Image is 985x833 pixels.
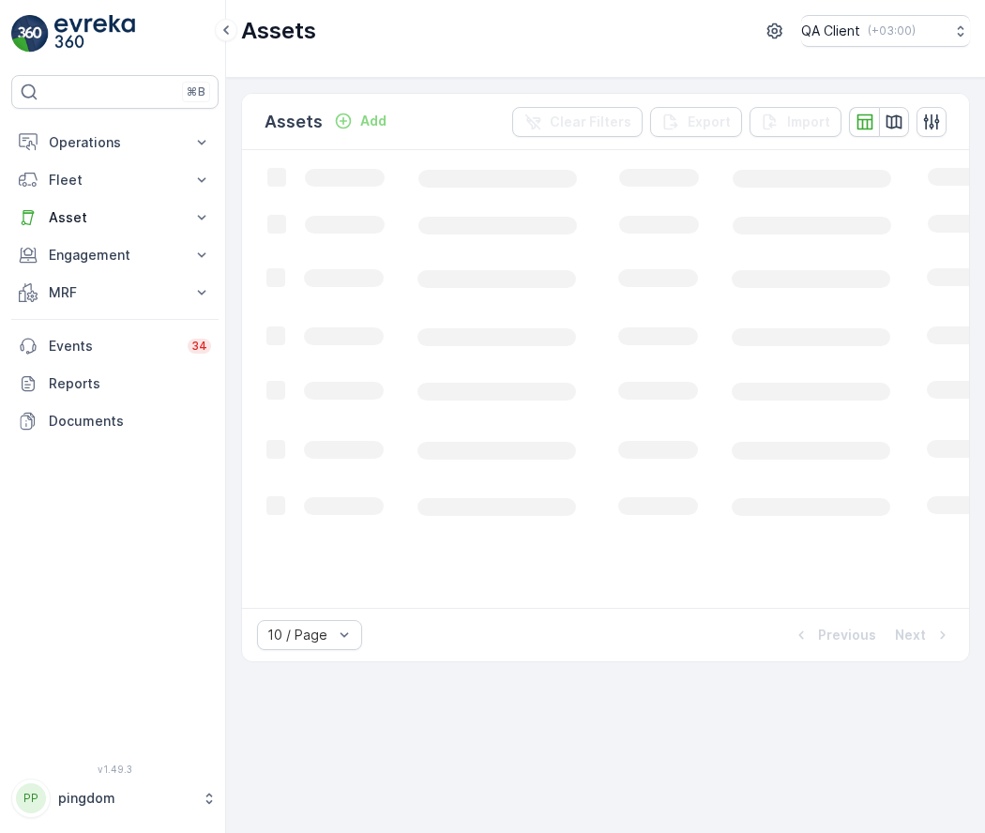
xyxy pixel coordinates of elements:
[787,113,830,131] p: Import
[11,161,219,199] button: Fleet
[241,16,316,46] p: Assets
[49,412,211,431] p: Documents
[16,783,46,813] div: PP
[58,789,192,808] p: pingdom
[818,626,876,644] p: Previous
[49,246,181,265] p: Engagement
[550,113,631,131] p: Clear Filters
[11,779,219,818] button: PPpingdom
[801,22,860,40] p: QA Client
[49,374,211,393] p: Reports
[326,110,394,132] button: Add
[360,112,386,130] p: Add
[790,624,878,646] button: Previous
[11,236,219,274] button: Engagement
[11,15,49,53] img: logo
[11,199,219,236] button: Asset
[11,274,219,311] button: MRF
[187,84,205,99] p: ⌘B
[11,124,219,161] button: Operations
[11,402,219,440] a: Documents
[893,624,954,646] button: Next
[801,15,970,47] button: QA Client(+03:00)
[54,15,135,53] img: logo_light-DOdMpM7g.png
[512,107,643,137] button: Clear Filters
[11,764,219,775] span: v 1.49.3
[49,337,176,356] p: Events
[11,327,219,365] a: Events34
[688,113,731,131] p: Export
[265,109,323,135] p: Assets
[49,171,181,189] p: Fleet
[650,107,742,137] button: Export
[191,339,207,354] p: 34
[895,626,926,644] p: Next
[49,133,181,152] p: Operations
[11,365,219,402] a: Reports
[49,283,181,302] p: MRF
[868,23,916,38] p: ( +03:00 )
[750,107,841,137] button: Import
[49,208,181,227] p: Asset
